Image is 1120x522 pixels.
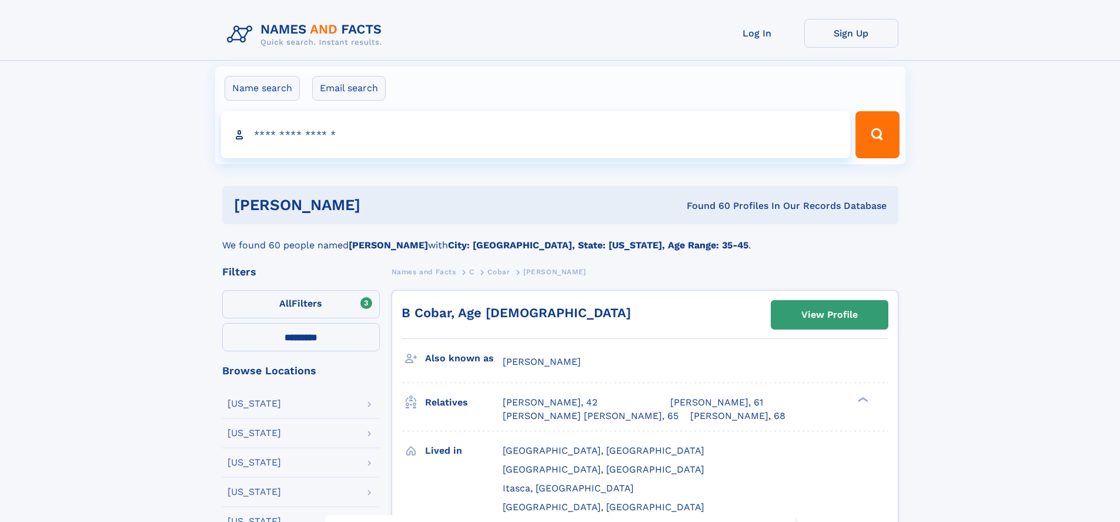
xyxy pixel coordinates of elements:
[228,487,281,497] div: [US_STATE]
[228,458,281,467] div: [US_STATE]
[503,501,704,513] span: [GEOGRAPHIC_DATA], [GEOGRAPHIC_DATA]
[349,240,428,251] b: [PERSON_NAME]
[469,264,474,279] a: C
[503,356,581,367] span: [PERSON_NAME]
[222,365,380,376] div: Browse Locations
[503,464,704,475] span: [GEOGRAPHIC_DATA], [GEOGRAPHIC_DATA]
[503,396,597,409] a: [PERSON_NAME], 42
[670,396,763,409] a: [PERSON_NAME], 61
[804,19,898,48] a: Sign Up
[222,224,898,252] div: We found 60 people named with .
[222,19,392,51] img: Logo Names and Facts
[425,393,503,413] h3: Relatives
[425,348,503,368] h3: Also known as
[503,483,634,494] span: Itasca, [GEOGRAPHIC_DATA]
[801,301,858,328] div: View Profile
[279,298,292,309] span: All
[503,410,678,423] a: [PERSON_NAME] [PERSON_NAME], 65
[523,200,887,212] div: Found 60 Profiles In Our Records Database
[710,19,804,48] a: Log In
[448,240,748,251] b: City: [GEOGRAPHIC_DATA], State: [US_STATE], Age Range: 35-45
[503,445,704,456] span: [GEOGRAPHIC_DATA], [GEOGRAPHIC_DATA]
[771,301,888,329] a: View Profile
[855,111,899,158] button: Search Button
[222,290,380,318] label: Filters
[425,441,503,461] h3: Lived in
[487,268,510,276] span: Cobar
[222,267,380,277] div: Filters
[234,198,524,212] h1: [PERSON_NAME]
[487,264,510,279] a: Cobar
[312,76,386,101] label: Email search
[228,428,281,438] div: [US_STATE]
[523,268,586,276] span: [PERSON_NAME]
[690,410,785,423] a: [PERSON_NAME], 68
[855,396,869,404] div: ❯
[228,399,281,408] div: [US_STATE]
[402,305,631,320] a: B Cobar, Age [DEMOGRAPHIC_DATA]
[221,111,851,158] input: search input
[225,76,300,101] label: Name search
[392,264,456,279] a: Names and Facts
[469,268,474,276] span: C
